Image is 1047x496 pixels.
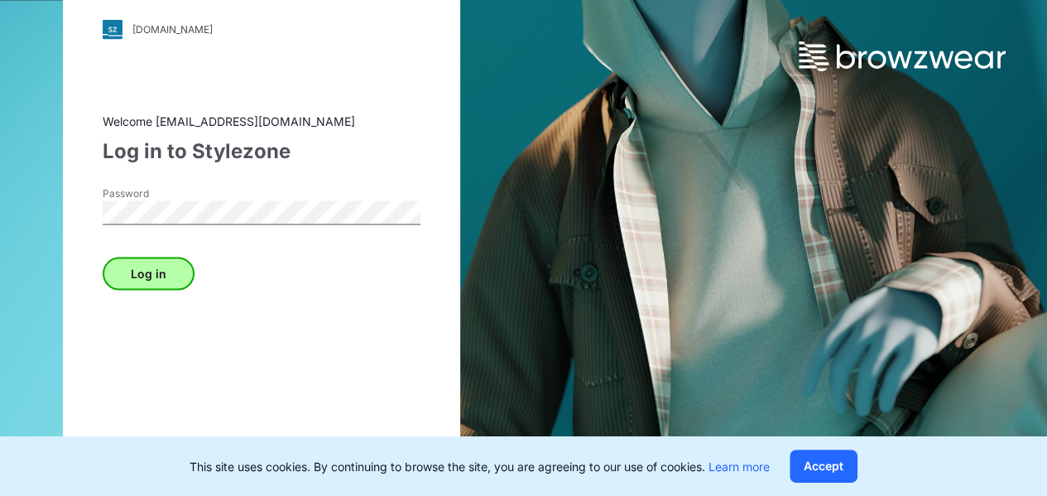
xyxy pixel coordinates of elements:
label: Password [103,185,219,200]
a: [DOMAIN_NAME] [103,19,420,39]
p: This site uses cookies. By continuing to browse the site, you are agreeing to our use of cookies. [190,458,770,475]
div: [DOMAIN_NAME] [132,23,213,36]
img: svg+xml;base64,PHN2ZyB3aWR0aD0iMjgiIGhlaWdodD0iMjgiIHZpZXdCb3g9IjAgMCAyOCAyOCIgZmlsbD0ibm9uZSIgeG... [103,19,122,39]
div: Welcome [EMAIL_ADDRESS][DOMAIN_NAME] [103,112,420,129]
img: browzwear-logo.73288ffb.svg [799,41,1006,71]
div: Log in to Stylezone [103,136,420,166]
button: Log in [103,257,195,290]
button: Accept [790,450,857,483]
a: Learn more [708,460,770,474]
